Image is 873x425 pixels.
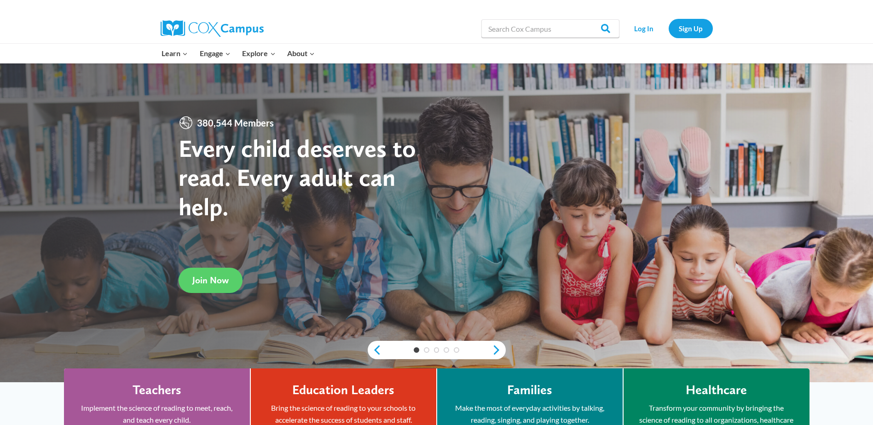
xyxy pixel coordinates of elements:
[193,115,278,130] span: 380,544 Members
[444,347,449,353] a: 4
[492,345,506,356] a: next
[161,20,264,37] img: Cox Campus
[287,47,315,59] span: About
[292,382,394,398] h4: Education Leaders
[368,341,506,359] div: content slider buttons
[624,19,664,38] a: Log In
[424,347,429,353] a: 2
[156,44,321,63] nav: Primary Navigation
[669,19,713,38] a: Sign Up
[454,347,459,353] a: 5
[192,275,229,286] span: Join Now
[624,19,713,38] nav: Secondary Navigation
[481,19,619,38] input: Search Cox Campus
[686,382,747,398] h4: Healthcare
[368,345,382,356] a: previous
[507,382,552,398] h4: Families
[200,47,231,59] span: Engage
[179,268,243,293] a: Join Now
[162,47,188,59] span: Learn
[133,382,181,398] h4: Teachers
[242,47,275,59] span: Explore
[414,347,419,353] a: 1
[434,347,439,353] a: 3
[179,133,416,221] strong: Every child deserves to read. Every adult can help.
